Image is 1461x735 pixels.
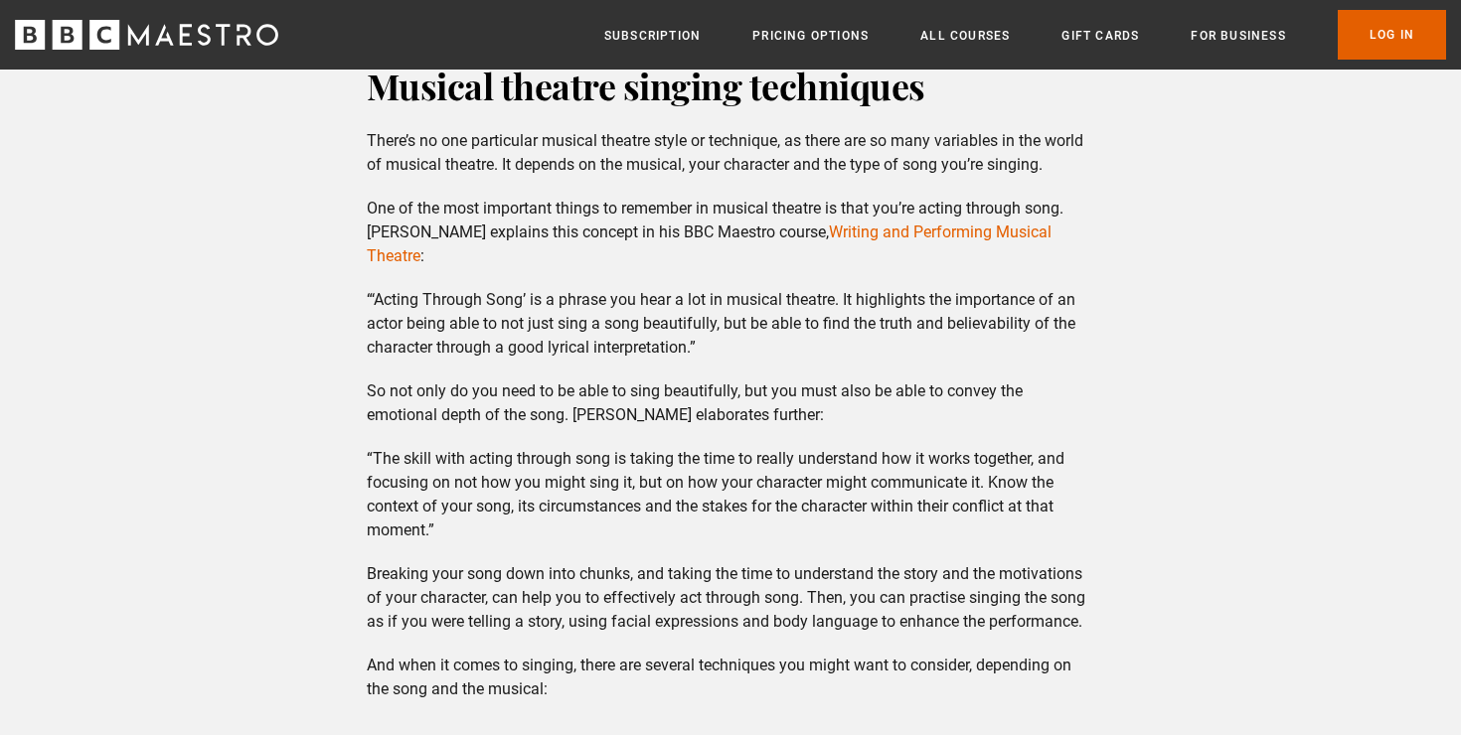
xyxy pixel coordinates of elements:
[1338,10,1446,60] a: Log In
[367,379,1095,427] p: So not only do you need to be able to sing beautifully, but you must also be able to convey the e...
[752,26,869,46] a: Pricing Options
[1061,26,1139,46] a: Gift Cards
[15,20,278,50] svg: BBC Maestro
[367,654,1095,701] p: And when it comes to singing, there are several techniques you might want to consider, depending ...
[367,447,1095,542] p: “The skill with acting through song is taking the time to really understand how it works together...
[367,62,1095,109] h2: Musical theatre singing techniques
[604,26,701,46] a: Subscription
[367,562,1095,634] p: Breaking your song down into chunks, and taking the time to understand the story and the motivati...
[367,129,1095,177] p: There’s no one particular musical theatre style or technique, as there are so many variables in t...
[367,222,1052,265] a: Writing and Performing Musical Theatre
[367,288,1095,360] p: “‘Acting Through Song’ is a phrase you hear a lot in musical theatre. It highlights the importanc...
[1191,26,1285,46] a: For business
[367,197,1095,268] p: One of the most important things to remember in musical theatre is that you’re acting through son...
[604,10,1446,60] nav: Primary
[920,26,1010,46] a: All Courses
